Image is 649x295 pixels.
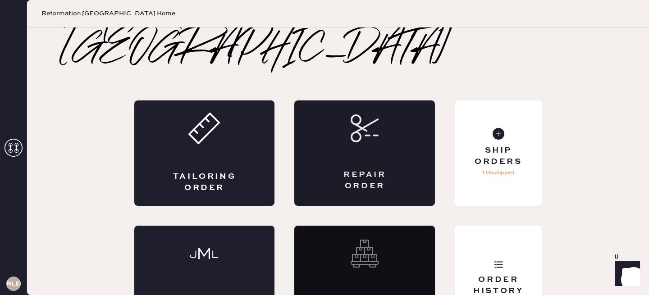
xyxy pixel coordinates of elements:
[462,145,535,168] div: Ship Orders
[606,254,645,293] iframe: Front Chat
[41,9,175,18] span: Reformation [GEOGRAPHIC_DATA] Home
[170,171,239,194] div: Tailoring Order
[6,281,21,287] h3: RLESA
[330,169,399,192] div: Repair Order
[482,168,515,178] p: 1 Unshipped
